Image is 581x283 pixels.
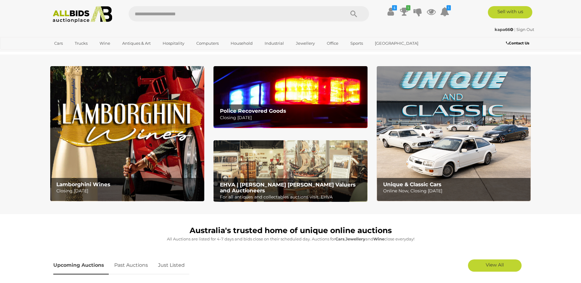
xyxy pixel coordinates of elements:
[292,38,319,48] a: Jewellery
[468,259,522,272] a: View All
[118,38,155,48] a: Antiques & Art
[495,27,513,32] strong: kapa66
[50,66,204,201] a: Lamborghini Wines Lamborghini Wines Closing [DATE]
[346,38,367,48] a: Sports
[345,236,365,241] strong: Jewellery
[386,6,395,17] a: $
[49,6,116,23] img: Allbids.com.au
[377,66,531,201] img: Unique & Classic Cars
[96,38,114,48] a: Wine
[159,38,188,48] a: Hospitality
[220,182,356,194] b: EHVA | [PERSON_NAME] [PERSON_NAME] Valuers and Auctioneers
[447,5,451,10] i: 1
[323,38,342,48] a: Office
[440,6,449,17] a: 1
[377,66,531,201] a: Unique & Classic Cars Unique & Classic Cars Online Now, Closing [DATE]
[220,114,364,122] p: Closing [DATE]
[392,5,397,10] i: $
[192,38,223,48] a: Computers
[335,236,345,241] strong: Cars
[383,187,527,195] p: Online Now, Closing [DATE]
[506,41,529,45] b: Contact Us
[486,262,504,268] span: View All
[56,187,201,195] p: Closing [DATE]
[495,27,514,32] a: kapa66
[406,5,410,10] i: 1
[50,38,67,48] a: Cars
[213,140,368,202] a: EHVA | Evans Hastings Valuers and Auctioneers EHVA | [PERSON_NAME] [PERSON_NAME] Valuers and Auct...
[53,226,528,235] h1: Australia's trusted home of unique online auctions
[220,108,286,114] b: Police Recovered Goods
[400,6,409,17] a: 1
[373,236,384,241] strong: Wine
[213,66,368,128] a: Police Recovered Goods Police Recovered Goods Closing [DATE]
[488,6,532,18] a: Sell with us
[153,256,189,274] a: Just Listed
[110,256,153,274] a: Past Auctions
[220,193,364,201] p: For all antiques and collectables auctions visit: EHVA
[53,236,528,243] p: All Auctions are listed for 4-7 days and bids close on their scheduled day. Auctions for , and cl...
[56,181,110,187] b: Lamborghini Wines
[506,40,531,47] a: Contact Us
[383,181,441,187] b: Unique & Classic Cars
[213,66,368,128] img: Police Recovered Goods
[371,38,422,48] a: [GEOGRAPHIC_DATA]
[514,27,515,32] span: |
[261,38,288,48] a: Industrial
[53,256,109,274] a: Upcoming Auctions
[213,140,368,202] img: EHVA | Evans Hastings Valuers and Auctioneers
[516,27,534,32] a: Sign Out
[338,6,369,21] button: Search
[227,38,257,48] a: Household
[50,66,204,201] img: Lamborghini Wines
[71,38,92,48] a: Trucks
